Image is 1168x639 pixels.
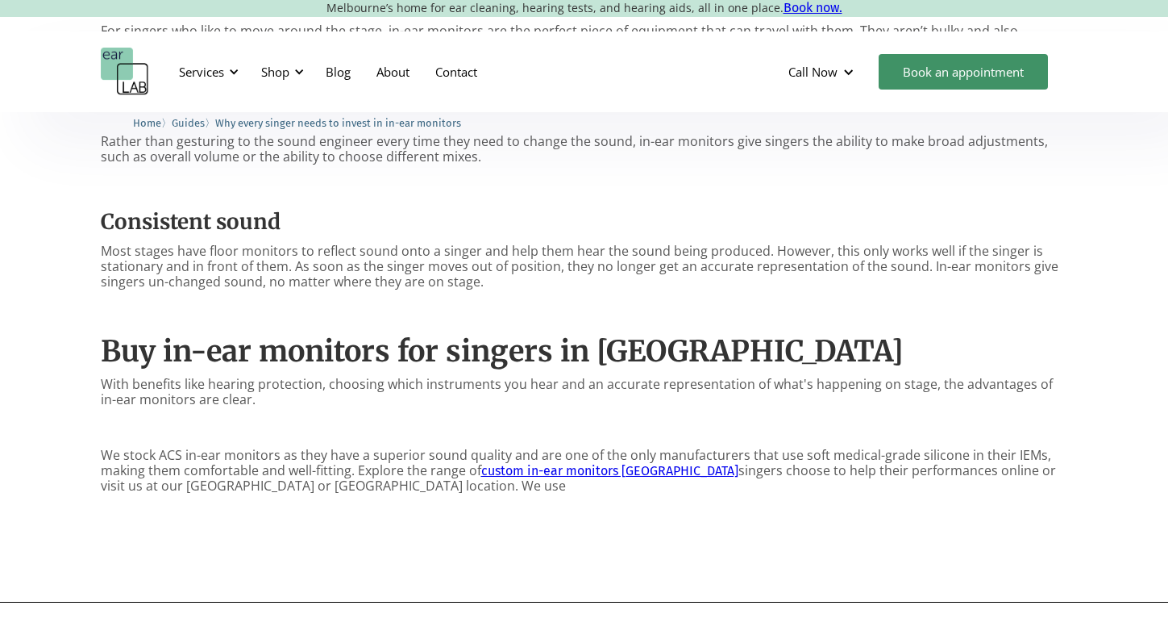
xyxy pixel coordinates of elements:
strong: Buy in-ear monitors for singers in [GEOGRAPHIC_DATA] [101,333,904,370]
div: Shop [251,48,309,96]
div: Shop [261,64,289,80]
a: Why every singer needs to invest in in-ear monitors [215,115,461,130]
a: Guides [172,115,205,130]
span: Why every singer needs to invest in in-ear monitors [215,117,461,129]
p: Rather than gesturing to the sound engineer every time they need to change the sound, in-ear moni... [101,134,1068,165]
a: home [101,48,149,96]
p: With benefits like hearing protection, choosing which instruments you hear and an accurate repres... [101,377,1068,407]
a: Book an appointment [879,54,1048,90]
strong: Consistent sound [101,208,281,235]
a: Blog [313,48,364,95]
span: Guides [172,117,205,129]
div: Services [179,64,224,80]
p: Most stages have floor monitors to reflect sound onto a singer and help them hear the sound being... [101,244,1068,290]
a: About [364,48,422,95]
a: custom in-ear monitors [GEOGRAPHIC_DATA] [481,463,738,478]
div: Services [169,48,243,96]
p: ‍ [101,506,1068,521]
p: ‍ [101,420,1068,435]
p: ‍ [101,177,1068,192]
li: 〉 [172,115,215,132]
p: ‍ [101,303,1068,318]
a: Contact [422,48,490,95]
div: Call Now [788,64,838,80]
a: Home [133,115,161,130]
div: Call Now [775,48,871,96]
p: For singers who like to move around the stage, in-ear monitors are the perfect piece of equipment... [101,23,1068,54]
span: Home [133,117,161,129]
p: We stock ACS in-ear monitors as they have a superior sound quality and are one of the only manufa... [101,448,1068,495]
li: 〉 [133,115,172,132]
